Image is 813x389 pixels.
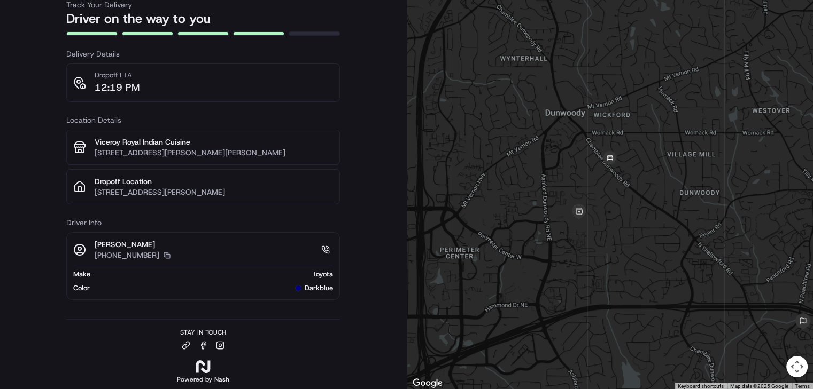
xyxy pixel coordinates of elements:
[66,217,340,228] h3: Driver Info
[305,283,333,293] span: darkblue
[66,10,340,27] h2: Driver on the way to you
[180,328,226,337] h3: Stay in touch
[730,383,788,389] span: Map data ©2025 Google
[95,80,140,95] p: 12:19 PM
[313,269,333,279] span: Toyota
[95,250,159,260] p: [PHONE_NUMBER]
[177,375,229,384] h2: Powered by
[66,115,340,125] h3: Location Details
[73,269,90,279] span: Make
[73,283,90,293] span: Color
[66,49,340,59] h3: Delivery Details
[95,137,333,147] p: Viceroy Royal Indian Cuisine
[786,356,808,377] button: Map camera controls
[95,147,333,158] p: [STREET_ADDRESS][PERSON_NAME][PERSON_NAME]
[214,375,229,384] span: Nash
[795,383,810,389] a: Terms
[95,239,171,250] p: [PERSON_NAME]
[95,176,333,187] p: Dropoff Location
[95,187,333,197] p: [STREET_ADDRESS][PERSON_NAME]
[95,70,140,80] p: Dropoff ETA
